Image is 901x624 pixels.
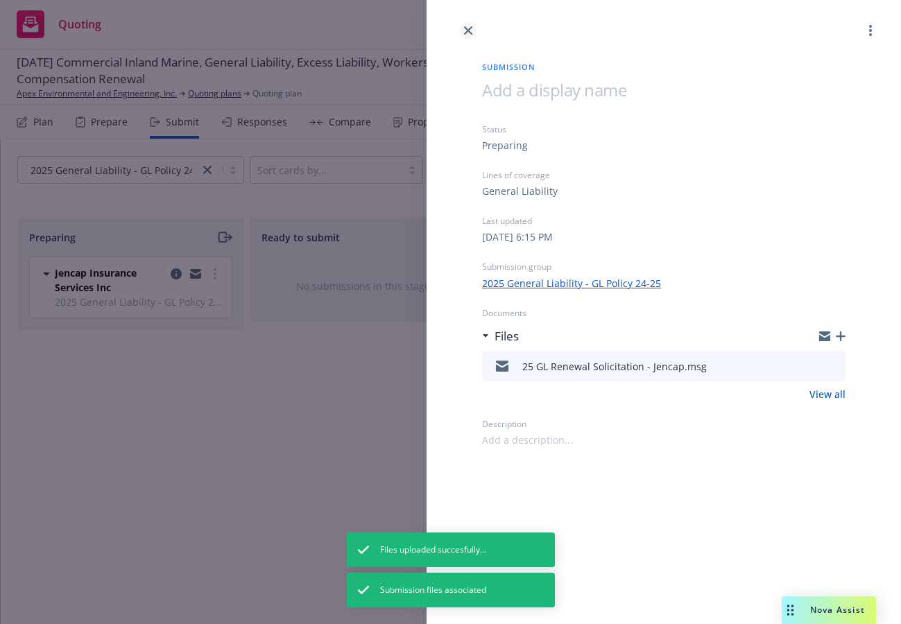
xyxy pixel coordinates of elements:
div: Files [482,327,519,345]
a: 2025 General Liability - GL Policy 24-25 [482,276,661,291]
button: preview file [827,358,840,374]
div: Lines of coverage [482,169,846,181]
button: Nova Assist [782,596,876,624]
div: Documents [482,307,846,319]
span: Submission [482,61,846,73]
span: Nova Assist [810,604,865,616]
div: Status [482,123,846,135]
h3: Files [495,327,519,345]
div: Description [482,418,846,430]
div: Submission group [482,261,846,272]
div: 25 GL Renewal Solicitation - Jencap.msg [522,359,707,374]
a: View all [809,387,846,401]
div: Preparing [482,138,528,153]
div: [DATE] 6:15 PM [482,229,553,244]
div: Last updated [482,215,846,227]
div: General Liability [482,184,558,198]
span: Files uploaded succesfully... [380,544,486,556]
button: download file [805,358,816,374]
span: Submission files associated [380,584,486,596]
div: Drag to move [782,596,799,624]
a: close [460,22,477,39]
a: more [862,22,879,39]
